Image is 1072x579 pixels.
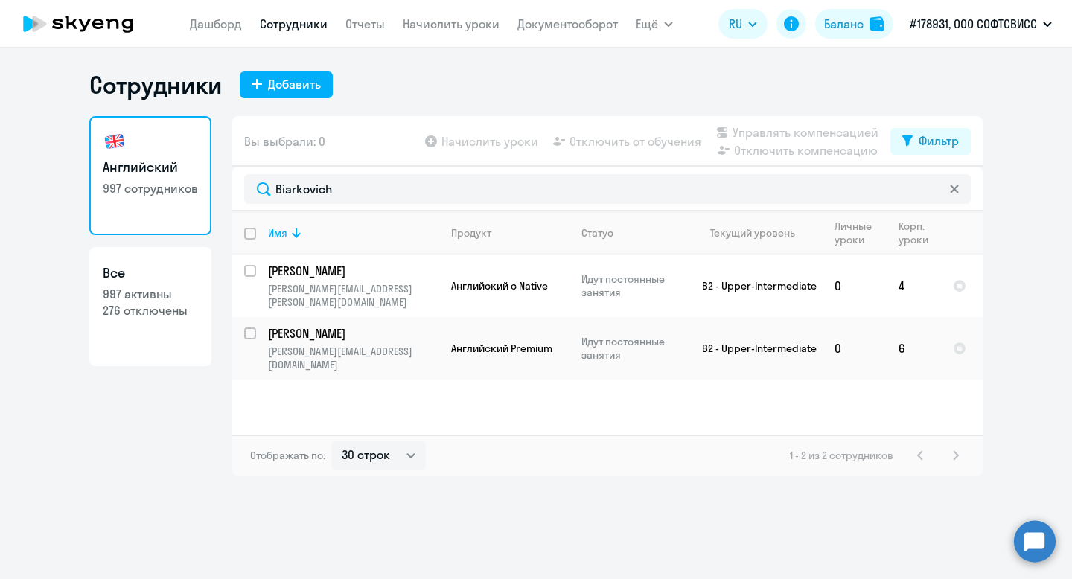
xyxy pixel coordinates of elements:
[824,15,864,33] div: Баланс
[581,335,683,362] p: Идут постоянные занятия
[403,16,500,31] a: Начислить уроки
[684,255,823,317] td: B2 - Upper-Intermediate
[870,16,884,31] img: balance
[244,174,971,204] input: Поиск по имени, email, продукту или статусу
[910,15,1037,33] p: #178931, ООО СОФТСВИСС
[835,220,886,246] div: Личные уроки
[823,255,887,317] td: 0
[268,325,436,342] p: [PERSON_NAME]
[103,302,198,319] p: 276 отключены
[268,325,438,342] a: [PERSON_NAME]
[260,16,328,31] a: Сотрудники
[268,226,438,240] div: Имя
[790,449,893,462] span: 1 - 2 из 2 сотрудников
[823,317,887,380] td: 0
[268,263,438,279] a: [PERSON_NAME]
[103,263,198,283] h3: Все
[684,317,823,380] td: B2 - Upper-Intermediate
[581,226,613,240] div: Статус
[815,9,893,39] button: Балансbalance
[899,220,940,246] div: Корп. уроки
[89,247,211,366] a: Все997 активны276 отключены
[887,317,941,380] td: 6
[902,6,1059,42] button: #178931, ООО СОФТСВИСС
[103,180,198,196] p: 997 сотрудников
[103,158,198,177] h3: Английский
[103,129,127,153] img: english
[718,9,768,39] button: RU
[729,15,742,33] span: RU
[581,272,683,299] p: Идут постоянные занятия
[268,263,436,279] p: [PERSON_NAME]
[835,220,876,246] div: Личные уроки
[890,128,971,155] button: Фильтр
[919,132,959,150] div: Фильтр
[451,226,569,240] div: Продукт
[268,75,321,93] div: Добавить
[345,16,385,31] a: Отчеты
[517,16,618,31] a: Документооборот
[250,449,325,462] span: Отображать по:
[89,70,222,100] h1: Сотрудники
[581,226,683,240] div: Статус
[268,282,438,309] p: [PERSON_NAME][EMAIL_ADDRESS][PERSON_NAME][DOMAIN_NAME]
[89,116,211,235] a: Английский997 сотрудников
[103,286,198,302] p: 997 активны
[190,16,242,31] a: Дашборд
[887,255,941,317] td: 4
[451,342,552,355] span: Английский Premium
[451,279,548,292] span: Английский с Native
[268,345,438,371] p: [PERSON_NAME][EMAIL_ADDRESS][DOMAIN_NAME]
[710,226,795,240] div: Текущий уровень
[451,226,491,240] div: Продукт
[899,220,931,246] div: Корп. уроки
[268,226,287,240] div: Имя
[240,71,333,98] button: Добавить
[696,226,822,240] div: Текущий уровень
[636,15,658,33] span: Ещё
[244,132,325,150] span: Вы выбрали: 0
[636,9,673,39] button: Ещё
